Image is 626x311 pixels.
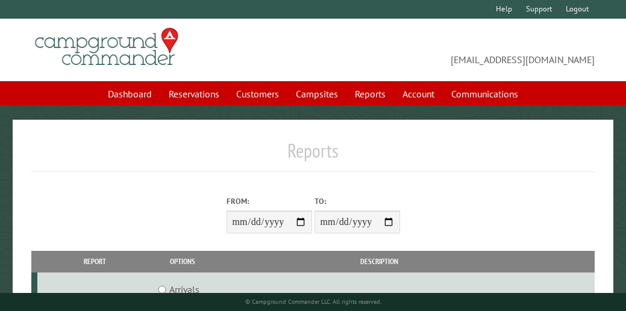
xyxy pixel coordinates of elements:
label: Arrivals [169,282,199,297]
a: Reservations [161,82,227,105]
label: To: [315,196,400,207]
h1: Reports [31,139,595,172]
a: Customers [229,82,286,105]
th: Report [37,251,153,272]
a: Dashboard [101,82,159,105]
a: Account [395,82,442,105]
a: Communications [444,82,525,105]
th: Description [213,251,546,272]
a: Campsites [289,82,345,105]
label: From: [227,196,312,207]
span: [EMAIL_ADDRESS][DOMAIN_NAME] [313,33,595,67]
img: Campground Commander [31,23,182,70]
small: © Campground Commander LLC. All rights reserved. [245,298,381,306]
a: Reports [348,82,393,105]
th: Options [153,251,213,272]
